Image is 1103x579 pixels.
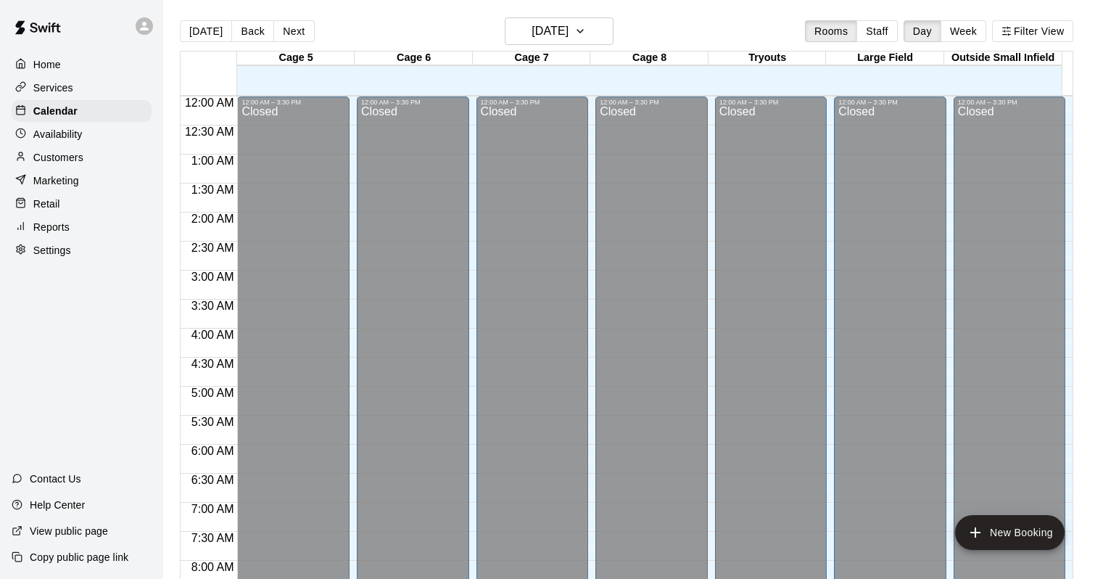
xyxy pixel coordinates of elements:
button: [DATE] [505,17,614,45]
button: Next [273,20,314,42]
div: Cage 6 [355,52,473,65]
p: Calendar [33,104,78,118]
a: Customers [12,147,152,168]
span: 6:30 AM [188,474,238,486]
p: Copy public page link [30,550,128,564]
p: Customers [33,150,83,165]
button: [DATE] [180,20,232,42]
button: Filter View [992,20,1073,42]
div: Tryouts [709,52,827,65]
span: 12:30 AM [181,126,238,138]
span: 4:00 AM [188,329,238,341]
div: 12:00 AM – 3:30 PM [719,99,823,106]
p: Settings [33,243,71,258]
span: 5:00 AM [188,387,238,399]
div: 12:00 AM – 3:30 PM [361,99,465,106]
span: 3:30 AM [188,300,238,312]
span: 1:00 AM [188,155,238,167]
div: Outside Small Infield [944,52,1062,65]
p: Home [33,57,61,72]
div: Cage 8 [590,52,709,65]
p: Services [33,81,73,95]
a: Calendar [12,100,152,122]
a: Availability [12,123,152,145]
button: Staff [856,20,898,42]
a: Settings [12,239,152,261]
button: Back [231,20,274,42]
p: Help Center [30,498,85,512]
span: 5:30 AM [188,416,238,428]
span: 2:30 AM [188,242,238,254]
button: Rooms [805,20,857,42]
p: Contact Us [30,472,81,486]
a: Services [12,77,152,99]
a: Home [12,54,152,75]
div: 12:00 AM – 3:30 PM [241,99,345,106]
span: 3:00 AM [188,271,238,283]
span: 1:30 AM [188,184,238,196]
p: View public page [30,524,108,538]
span: 7:30 AM [188,532,238,544]
p: Marketing [33,173,79,188]
button: Day [904,20,941,42]
p: Reports [33,220,70,234]
h6: [DATE] [532,21,569,41]
span: 8:00 AM [188,561,238,573]
button: Week [941,20,986,42]
span: 7:00 AM [188,503,238,515]
div: 12:00 AM – 3:30 PM [838,99,942,106]
div: Cage 7 [473,52,591,65]
a: Reports [12,216,152,238]
span: 4:30 AM [188,358,238,370]
p: Retail [33,197,60,211]
span: 2:00 AM [188,213,238,225]
span: 12:00 AM [181,96,238,109]
div: 12:00 AM – 3:30 PM [600,99,703,106]
a: Marketing [12,170,152,192]
div: Large Field [826,52,944,65]
div: 12:00 AM – 3:30 PM [481,99,584,106]
span: 6:00 AM [188,445,238,457]
button: add [955,515,1065,550]
div: Cage 5 [237,52,355,65]
p: Availability [33,127,83,141]
div: 12:00 AM – 3:30 PM [958,99,1062,106]
a: Retail [12,193,152,215]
